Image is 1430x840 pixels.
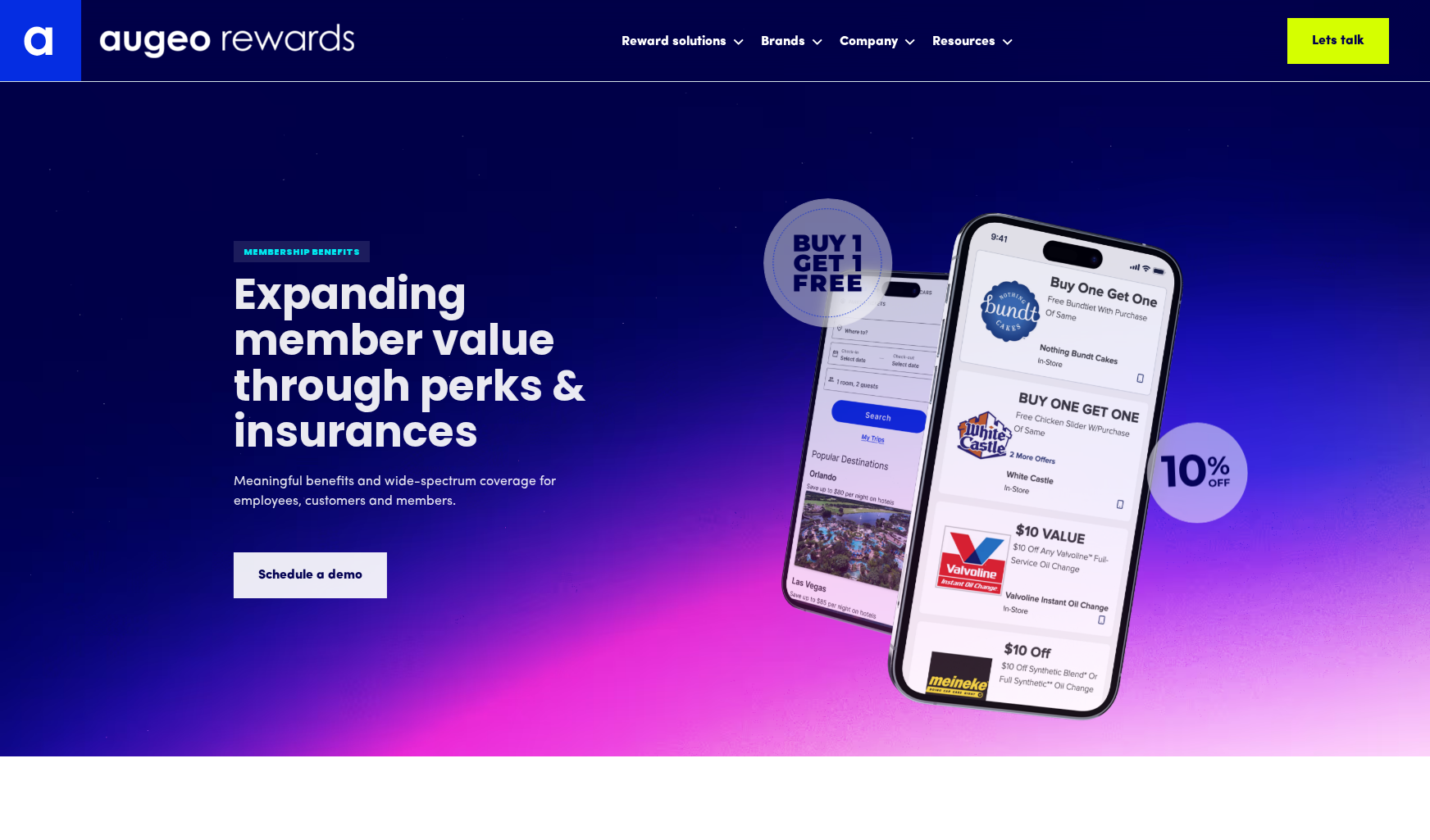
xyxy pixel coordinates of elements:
[234,552,387,597] a: Schedule a demo
[234,471,611,511] p: Meaningful benefits and wide-spectrum coverage for employees, customers and members.
[622,32,726,52] div: Reward solutions
[761,32,805,52] div: Brands
[617,19,749,62] div: Reward solutions
[840,32,898,52] div: Company
[932,32,995,52] div: Resources
[836,19,920,62] div: Company
[1287,18,1389,64] a: Lets talk
[928,19,1018,62] div: Resources
[757,19,827,62] div: Brands
[234,275,644,458] h1: Expanding member value through perks & insurances
[234,240,370,261] div: membership benefits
